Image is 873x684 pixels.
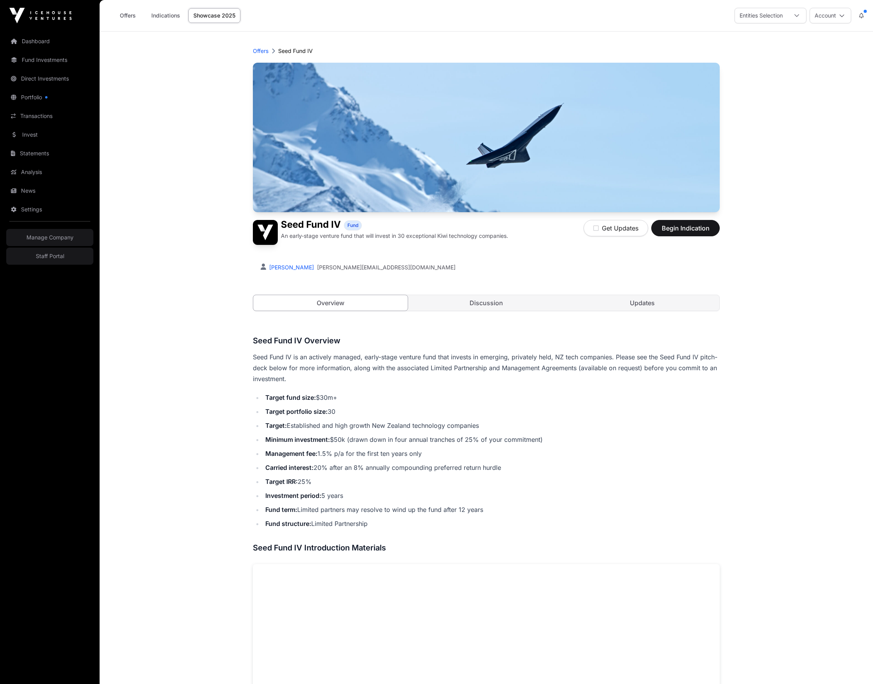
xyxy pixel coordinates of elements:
li: 30 [263,406,720,417]
a: Overview [253,295,408,311]
li: 25% [263,476,720,487]
button: Account [810,8,851,23]
a: Analysis [6,164,93,181]
button: Get Updates [584,220,648,236]
a: Showcase 2025 [188,8,240,23]
button: Begin Indication [651,220,720,236]
h3: Seed Fund IV Overview [253,334,720,347]
li: 1.5% p/a for the first ten years only [263,448,720,459]
strong: Target fund size: [265,394,316,401]
a: [PERSON_NAME][EMAIL_ADDRESS][DOMAIN_NAME] [317,264,456,271]
nav: Tabs [253,295,719,311]
a: Updates [565,295,719,311]
strong: Fund structure: [265,520,311,528]
strong: Investment period: [265,492,321,499]
span: Fund [347,222,358,229]
a: Staff Portal [6,248,93,265]
li: 5 years [263,490,720,501]
strong: Target IRR: [265,478,298,485]
a: Portfolio [6,89,93,106]
strong: Fund term: [265,506,297,513]
p: An early-stage venture fund that will invest in 30 exceptional Kiwi technology companies. [281,232,508,240]
a: Fund Investments [6,51,93,69]
a: Begin Indication [651,228,720,236]
strong: Minimum investment: [265,436,330,443]
a: News [6,182,93,199]
strong: Target: [265,422,287,429]
p: Seed Fund IV [278,47,313,55]
p: Seed Fund IV is an actively managed, early-stage venture fund that invests in emerging, privately... [253,352,720,384]
a: Offers [112,8,143,23]
li: Established and high growth New Zealand technology companies [263,420,720,431]
strong: Target portfolio size: [265,408,328,415]
li: Limited partners may resolve to wind up the fund after 12 years [263,504,720,515]
li: $30m+ [263,392,720,403]
li: 20% after an 8% annually compounding preferred return hurdle [263,462,720,473]
strong: Carried interest: [265,464,314,471]
a: Invest [6,126,93,143]
a: [PERSON_NAME] [268,264,314,271]
a: Statements [6,145,93,162]
a: Manage Company [6,229,93,246]
span: Begin Indication [661,223,710,233]
img: Seed Fund IV [253,63,720,212]
div: Entities Selection [735,8,787,23]
a: Offers [253,47,268,55]
h1: Seed Fund IV [281,220,341,230]
a: Dashboard [6,33,93,50]
img: Seed Fund IV [253,220,278,245]
li: $50k (drawn down in four annual tranches of 25% of your commitment) [263,434,720,445]
a: Settings [6,201,93,218]
a: Transactions [6,107,93,125]
a: Direct Investments [6,70,93,87]
img: Icehouse Ventures Logo [9,8,72,23]
h3: Seed Fund IV Introduction Materials [253,542,720,554]
a: Indications [146,8,185,23]
strong: Management fee: [265,450,317,457]
li: Limited Partnership [263,518,720,529]
a: Discussion [409,295,564,311]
